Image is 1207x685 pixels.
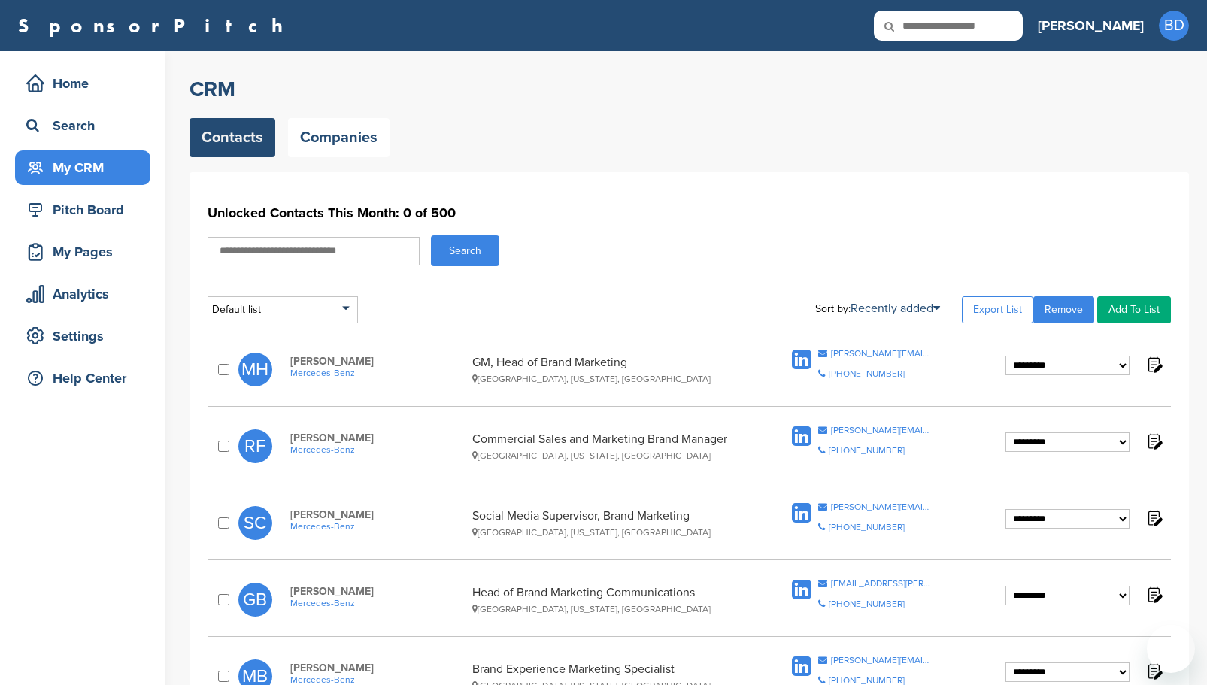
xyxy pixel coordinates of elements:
h1: Unlocked Contacts This Month: 0 of 500 [208,199,1171,226]
h2: CRM [190,76,1189,103]
div: [PERSON_NAME][EMAIL_ADDRESS][PERSON_NAME][DOMAIN_NAME] [831,502,931,511]
span: [PERSON_NAME] [290,508,465,521]
div: Commercial Sales and Marketing Brand Manager [472,432,746,461]
span: GB [238,583,272,617]
a: Mercedes-Benz [290,598,465,608]
img: Notes [1145,432,1163,450]
a: Companies [288,118,390,157]
h3: [PERSON_NAME] [1038,15,1144,36]
div: [PHONE_NUMBER] [829,676,905,685]
a: My Pages [15,235,150,269]
div: [PERSON_NAME][EMAIL_ADDRESS][PERSON_NAME][DOMAIN_NAME] [831,426,931,435]
div: [PHONE_NUMBER] [829,446,905,455]
div: [GEOGRAPHIC_DATA], [US_STATE], [GEOGRAPHIC_DATA] [472,450,746,461]
div: [EMAIL_ADDRESS][PERSON_NAME][DOMAIN_NAME] [831,579,931,588]
div: Settings [23,323,150,350]
div: [GEOGRAPHIC_DATA], [US_STATE], [GEOGRAPHIC_DATA] [472,527,746,538]
img: Notes [1145,662,1163,680]
a: Help Center [15,361,150,396]
span: BD [1159,11,1189,41]
a: Export List [962,296,1033,323]
div: GM, Head of Brand Marketing [472,355,746,384]
img: Notes [1145,508,1163,527]
div: Head of Brand Marketing Communications [472,585,746,614]
a: Settings [15,319,150,353]
div: Home [23,70,150,97]
div: Social Media Supervisor, Brand Marketing [472,508,746,538]
a: Analytics [15,277,150,311]
a: [PERSON_NAME] [1038,9,1144,42]
img: Notes [1145,355,1163,374]
span: SC [238,506,272,540]
span: [PERSON_NAME] [290,585,465,598]
span: [PERSON_NAME] [290,355,465,368]
div: My CRM [23,154,150,181]
div: [PHONE_NUMBER] [829,523,905,532]
div: Help Center [23,365,150,392]
span: [PERSON_NAME] [290,662,465,674]
div: Sort by: [815,302,940,314]
a: Mercedes-Benz [290,674,465,685]
span: RF [238,429,272,463]
a: Remove [1033,296,1094,323]
a: My CRM [15,150,150,185]
a: SponsorPitch [18,16,293,35]
a: Search [15,108,150,143]
div: [PHONE_NUMBER] [829,599,905,608]
span: [PERSON_NAME] [290,432,465,444]
a: Recently added [851,301,940,316]
div: [PERSON_NAME][EMAIL_ADDRESS][PERSON_NAME][DOMAIN_NAME] [831,656,931,665]
div: My Pages [23,238,150,265]
span: MH [238,353,272,386]
a: Mercedes-Benz [290,444,465,455]
a: Mercedes-Benz [290,521,465,532]
div: [GEOGRAPHIC_DATA], [US_STATE], [GEOGRAPHIC_DATA] [472,374,746,384]
a: Home [15,66,150,101]
div: Search [23,112,150,139]
a: Mercedes-Benz [290,368,465,378]
iframe: Button to launch messaging window [1147,625,1195,673]
img: Notes [1145,585,1163,604]
div: [GEOGRAPHIC_DATA], [US_STATE], [GEOGRAPHIC_DATA] [472,604,746,614]
button: Search [431,235,499,266]
a: Pitch Board [15,192,150,227]
a: Add To List [1097,296,1171,323]
div: Pitch Board [23,196,150,223]
div: Default list [208,296,358,323]
div: Analytics [23,280,150,308]
div: [PHONE_NUMBER] [829,369,905,378]
a: Contacts [190,118,275,157]
div: [PERSON_NAME][EMAIL_ADDRESS][PERSON_NAME][DOMAIN_NAME] [831,349,931,358]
